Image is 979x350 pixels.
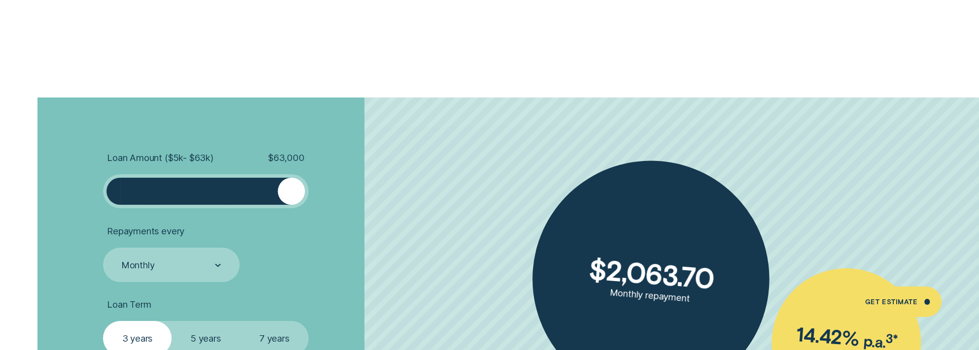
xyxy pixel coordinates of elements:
span: Loan Term [107,299,151,310]
span: Loan Amount ( $5k - $63k ) [107,152,214,163]
div: Monthly [121,259,155,271]
span: $ 63,000 [268,152,305,163]
a: Get Estimate [848,286,942,318]
span: Repayments every [107,225,184,237]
